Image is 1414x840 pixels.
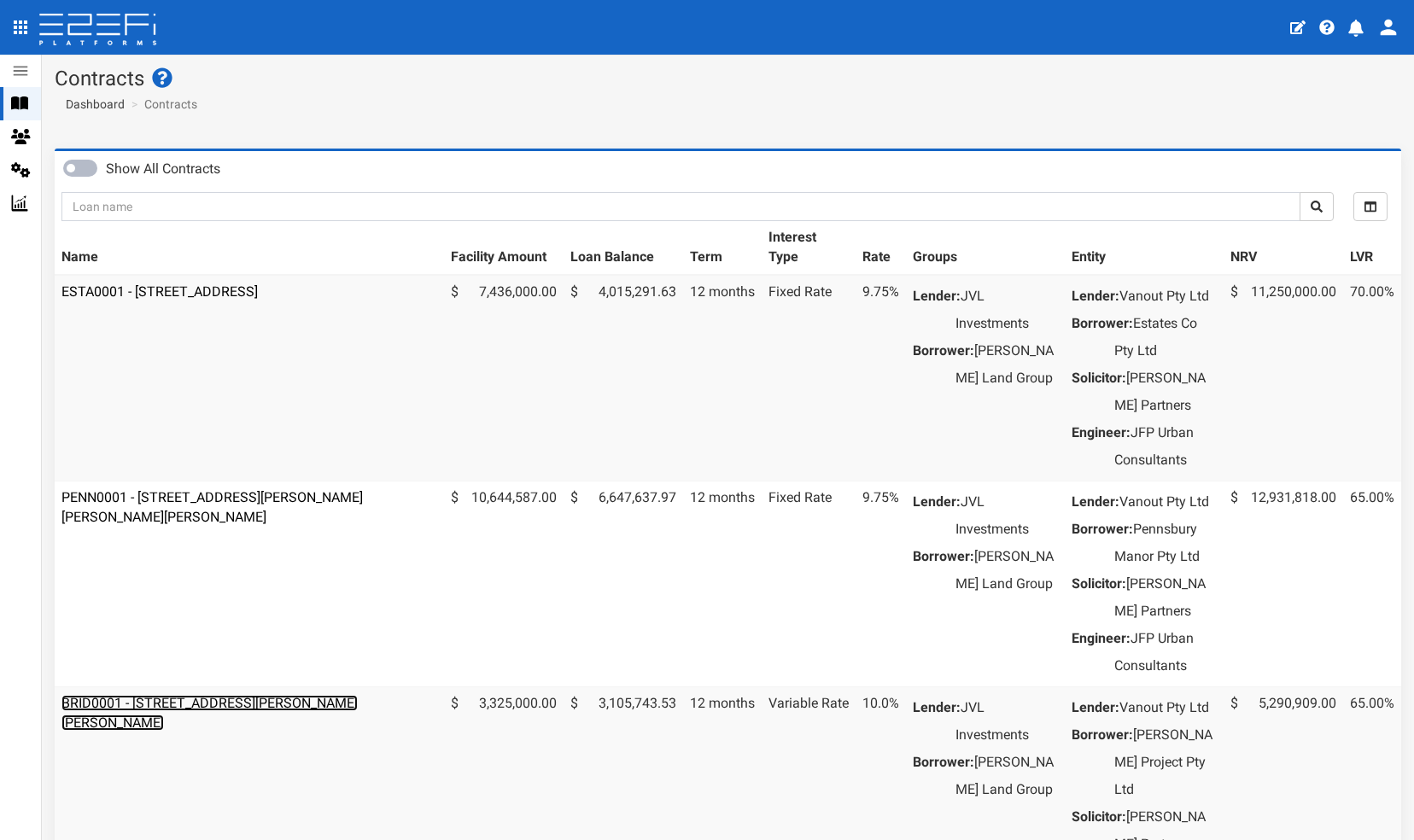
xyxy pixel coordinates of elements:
dt: Lender: [1072,283,1119,310]
th: Interest Type [762,221,856,275]
dt: Lender: [913,694,961,721]
dd: JVL Investments [955,694,1058,749]
dt: Solicitor: [1072,803,1126,831]
dd: Vanout Pty Ltd [1114,488,1217,516]
li: Contracts [127,96,197,113]
dd: [PERSON_NAME] Partners [1114,570,1217,625]
input: Loan name [61,192,1300,221]
dt: Engineer: [1072,419,1131,446]
dd: [PERSON_NAME] Project Pty Ltd [1114,721,1217,803]
th: Entity [1065,221,1224,275]
td: 12,931,818.00 [1224,481,1343,686]
dd: JVL Investments [955,283,1058,337]
dd: JVL Investments [955,488,1058,543]
td: 12 months [683,275,762,481]
th: Rate [856,221,906,275]
td: 12 months [683,481,762,686]
a: ESTA0001 - [STREET_ADDRESS] [61,283,258,300]
dd: Pennsbury Manor Pty Ltd [1114,516,1217,570]
dd: Vanout Pty Ltd [1114,283,1217,310]
dd: [PERSON_NAME] Land Group [955,543,1058,598]
td: Fixed Rate [762,481,856,686]
td: 7,436,000.00 [444,275,564,481]
dt: Lender: [913,488,961,516]
td: 6,647,637.97 [564,481,683,686]
dt: Lender: [1072,694,1119,721]
dt: Borrower: [913,543,974,570]
h1: Contracts [55,67,1401,90]
th: NRV [1224,221,1343,275]
a: BRID0001 - [STREET_ADDRESS][PERSON_NAME][PERSON_NAME] [61,695,358,731]
dt: Borrower: [913,749,974,776]
td: 9.75% [856,275,906,481]
dd: [PERSON_NAME] Land Group [955,749,1058,803]
td: 70.00% [1343,275,1401,481]
th: Name [55,221,444,275]
dt: Borrower: [1072,310,1133,337]
th: LVR [1343,221,1401,275]
label: Show All Contracts [106,160,220,179]
td: 9.75% [856,481,906,686]
dt: Borrower: [913,337,974,365]
td: 11,250,000.00 [1224,275,1343,481]
th: Groups [906,221,1065,275]
th: Facility Amount [444,221,564,275]
dt: Solicitor: [1072,570,1126,598]
dd: Estates Co Pty Ltd [1114,310,1217,365]
dd: Vanout Pty Ltd [1114,694,1217,721]
dd: [PERSON_NAME] Partners [1114,365,1217,419]
dd: JFP Urban Consultants [1114,419,1217,474]
dt: Lender: [913,283,961,310]
td: Fixed Rate [762,275,856,481]
dd: JFP Urban Consultants [1114,625,1217,680]
dt: Solicitor: [1072,365,1126,392]
dt: Borrower: [1072,721,1133,749]
td: 10,644,587.00 [444,481,564,686]
dd: [PERSON_NAME] Land Group [955,337,1058,392]
dt: Engineer: [1072,625,1131,652]
a: Dashboard [59,96,125,113]
a: PENN0001 - [STREET_ADDRESS][PERSON_NAME][PERSON_NAME][PERSON_NAME] [61,489,363,525]
th: Loan Balance [564,221,683,275]
td: 4,015,291.63 [564,275,683,481]
span: Dashboard [59,97,125,111]
dt: Borrower: [1072,516,1133,543]
dt: Lender: [1072,488,1119,516]
th: Term [683,221,762,275]
td: 65.00% [1343,481,1401,686]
